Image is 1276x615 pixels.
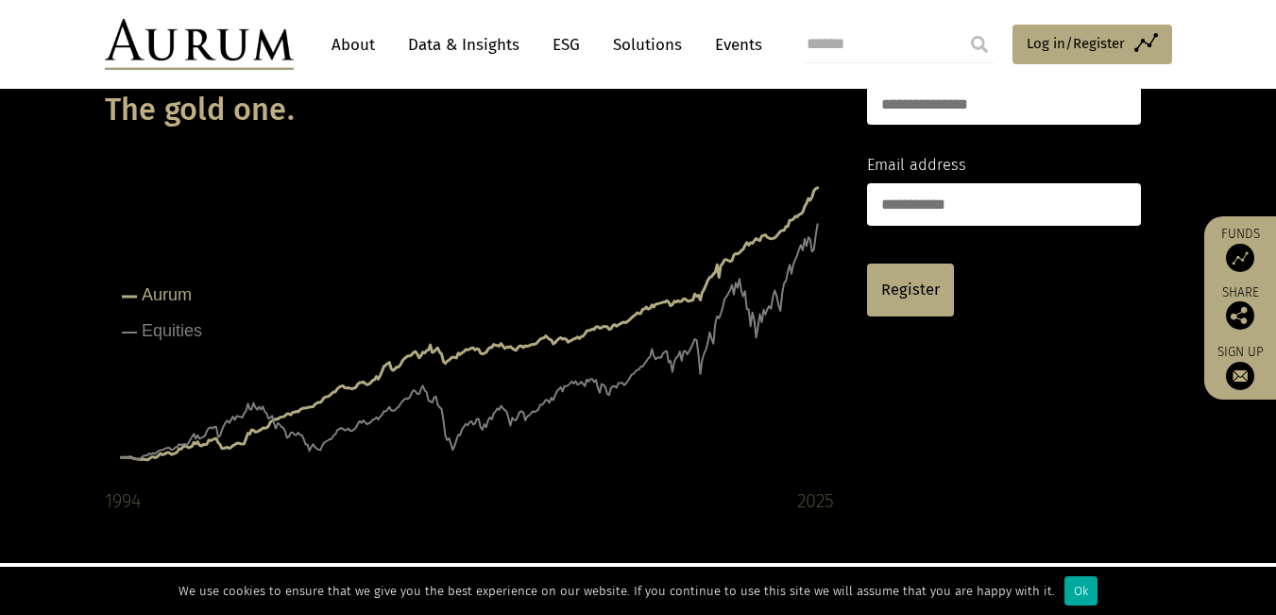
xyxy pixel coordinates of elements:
[1064,576,1097,606] div: Ok
[1226,244,1254,272] img: Access Funds
[105,92,295,128] span: The gold one.
[604,27,691,62] a: Solutions
[1226,362,1254,390] img: Sign up to our newsletter
[706,27,762,62] a: Events
[1226,301,1254,330] img: Share this post
[399,27,529,62] a: Data & Insights
[1214,344,1267,390] a: Sign up
[961,26,998,63] input: Submit
[1214,286,1267,330] div: Share
[1027,32,1125,55] span: Log in/Register
[1012,25,1172,64] a: Log in/Register
[1214,226,1267,272] a: Funds
[867,264,954,316] a: Register
[867,153,966,178] label: Email address
[142,285,192,304] tspan: Aurum
[142,321,202,340] tspan: Equities
[322,27,384,62] a: About
[105,19,294,70] img: Aurum
[797,486,834,516] div: 2025
[543,27,589,62] a: ESG
[105,486,141,516] div: 1994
